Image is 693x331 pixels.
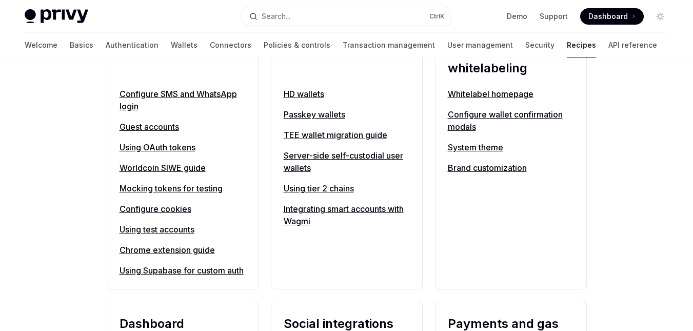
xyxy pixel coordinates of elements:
h2: Wallet infrastructure [284,41,410,77]
a: Configure SMS and WhatsApp login [120,88,246,112]
a: Support [540,11,568,22]
button: Search...CtrlK [242,7,451,26]
span: Dashboard [588,11,628,22]
a: Worldcoin SIWE guide [120,162,246,174]
img: light logo [25,9,88,24]
a: Security [525,33,555,57]
div: Search... [262,10,290,23]
a: Using OAuth tokens [120,141,246,153]
a: Guest accounts [120,121,246,133]
h2: Authentication [120,41,246,77]
a: Using test accounts [120,223,246,236]
a: User management [447,33,513,57]
a: Policies & controls [264,33,330,57]
a: Integrating smart accounts with Wagmi [284,203,410,227]
a: Basics [70,33,93,57]
a: Mocking tokens for testing [120,182,246,194]
a: HD wallets [284,88,410,100]
a: Demo [507,11,527,22]
a: TEE wallet migration guide [284,129,410,141]
a: Brand customization [448,162,574,174]
a: Using Supabase for custom auth [120,264,246,277]
a: Passkey wallets [284,108,410,121]
a: System theme [448,141,574,153]
a: Server-side self-custodial user wallets [284,149,410,174]
a: Using tier 2 chains [284,182,410,194]
a: Configure cookies [120,203,246,215]
a: Whitelabel homepage [448,88,574,100]
a: Configure wallet confirmation modals [448,108,574,133]
a: Connectors [210,33,251,57]
h2: UI customization and whitelabeling [448,41,574,77]
a: Welcome [25,33,57,57]
a: Authentication [106,33,159,57]
a: Dashboard [580,8,644,25]
button: Toggle dark mode [652,8,668,25]
a: API reference [608,33,657,57]
span: Ctrl K [429,12,445,21]
a: Wallets [171,33,197,57]
a: Chrome extension guide [120,244,246,256]
a: Recipes [567,33,596,57]
a: Transaction management [343,33,435,57]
